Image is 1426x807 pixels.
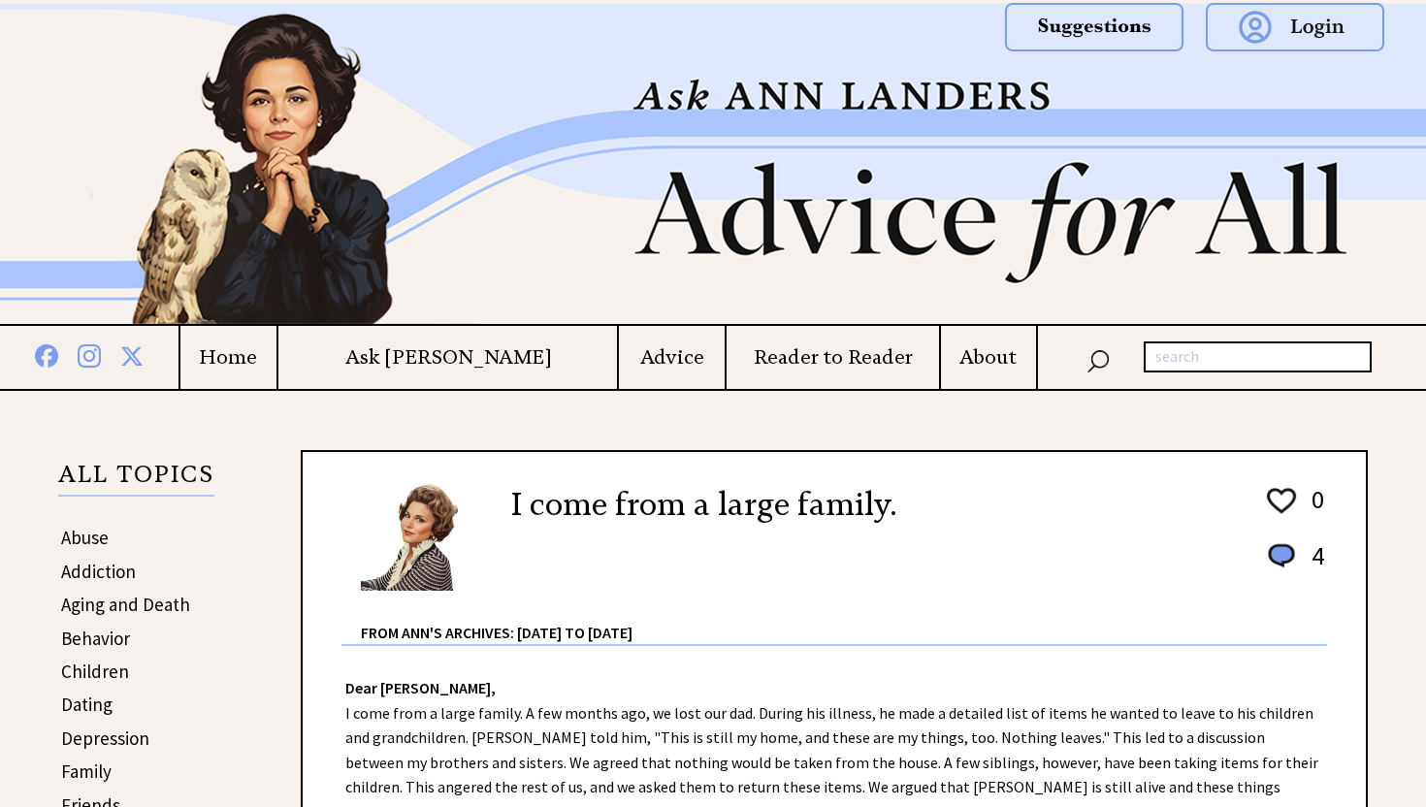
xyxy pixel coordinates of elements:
[511,481,896,528] h2: I come from a large family.
[58,464,214,497] p: ALL TOPICS
[727,345,939,370] a: Reader to Reader
[1264,540,1299,571] img: message_round%201.png
[1411,4,1421,324] img: right_new2.png
[1005,3,1183,51] img: suggestions.png
[1302,539,1325,591] td: 4
[61,693,113,716] a: Dating
[345,678,496,697] strong: Dear [PERSON_NAME],
[941,345,1036,370] a: About
[1264,484,1299,518] img: heart_outline%201.png
[61,759,112,783] a: Family
[15,4,1411,324] img: header2b_v1.png
[180,345,277,370] a: Home
[1086,345,1110,373] img: search_nav.png
[61,560,136,583] a: Addiction
[1206,3,1384,51] img: login.png
[61,526,109,549] a: Abuse
[1144,341,1372,372] input: search
[78,340,101,368] img: instagram%20blue.png
[61,627,130,650] a: Behavior
[1302,483,1325,537] td: 0
[61,660,129,683] a: Children
[619,345,725,370] a: Advice
[120,341,144,368] img: x%20blue.png
[361,593,1327,644] div: From Ann's Archives: [DATE] to [DATE]
[278,345,617,370] a: Ask [PERSON_NAME]
[61,593,190,616] a: Aging and Death
[61,726,149,750] a: Depression
[361,481,482,591] img: Ann6%20v2%20small.png
[35,340,58,368] img: facebook%20blue.png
